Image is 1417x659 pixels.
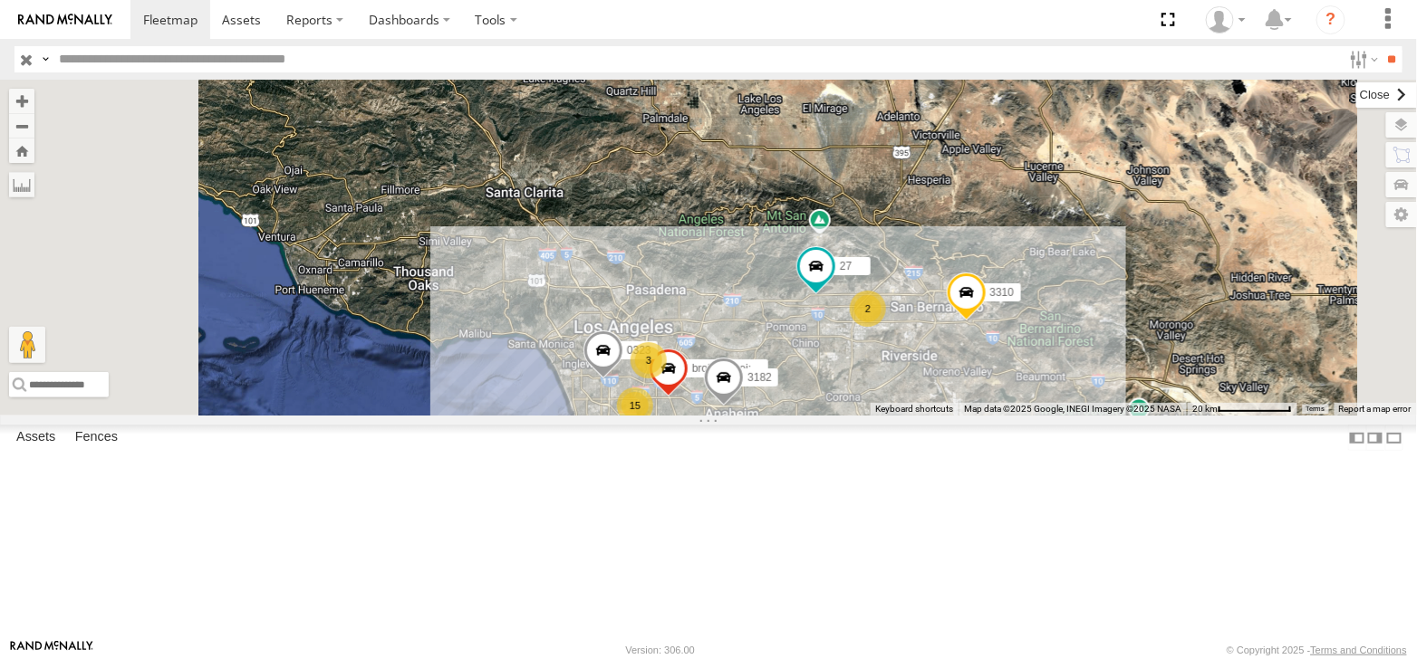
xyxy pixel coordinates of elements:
[617,387,653,424] div: 15
[1348,425,1366,451] label: Dock Summary Table to the Left
[10,641,93,659] a: Visit our Website
[990,285,1015,298] span: 3310
[18,14,112,26] img: rand-logo.svg
[1339,404,1412,414] a: Report a map error
[964,404,1181,414] span: Map data ©2025 Google, INEGI Imagery ©2025 NASA
[1385,425,1403,451] label: Hide Summary Table
[9,89,34,113] button: Zoom in
[1200,6,1252,33] div: Keith Norris
[747,371,772,384] span: 3182
[1386,202,1417,227] label: Map Settings
[7,425,64,451] label: Assets
[9,172,34,197] label: Measure
[626,645,695,655] div: Version: 306.00
[38,46,53,72] label: Search Query
[66,425,127,451] label: Fences
[850,291,886,327] div: 2
[1366,425,1384,451] label: Dock Summary Table to the Right
[840,260,852,272] span: 27
[1306,405,1325,412] a: Terms (opens in new tab)
[631,342,667,378] div: 3
[692,362,776,375] span: broken imei:1215
[1316,5,1345,34] i: ?
[9,138,34,163] button: Zoom Home
[1187,403,1297,415] button: Map Scale: 20 km per 78 pixels
[1227,645,1407,655] div: © Copyright 2025 -
[627,343,651,356] span: 0323
[9,327,45,363] button: Drag Pegman onto the map to open Street View
[1311,645,1407,655] a: Terms and Conditions
[875,403,953,415] button: Keyboard shortcuts
[9,113,34,138] button: Zoom out
[1192,404,1218,414] span: 20 km
[1343,46,1382,72] label: Search Filter Options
